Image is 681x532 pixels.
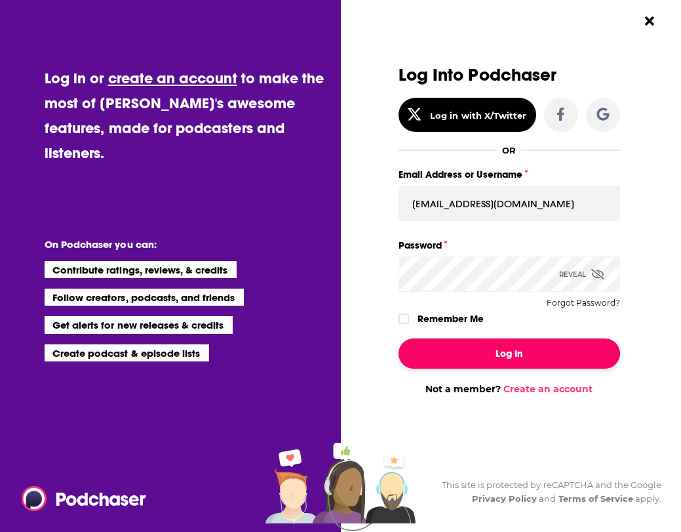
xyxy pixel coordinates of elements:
[399,383,620,395] div: Not a member?
[22,486,147,511] img: Podchaser - Follow, Share and Rate Podcasts
[399,66,620,85] h3: Log Into Podchaser
[547,298,620,308] button: Forgot Password?
[45,316,233,333] li: Get alerts for new releases & credits
[45,261,237,278] li: Contribute ratings, reviews, & credits
[430,110,526,121] div: Log in with X/Twitter
[418,310,484,327] label: Remember Me
[399,338,620,369] button: Log In
[440,478,662,506] div: This site is protected by reCAPTCHA and the Google and apply.
[472,493,537,504] a: Privacy Policy
[502,145,516,155] div: OR
[399,237,620,254] label: Password
[45,344,209,361] li: Create podcast & episode lists
[637,9,662,33] button: Close Button
[503,383,593,395] a: Create an account
[22,486,137,511] a: Podchaser - Follow, Share and Rate Podcasts
[399,166,620,183] label: Email Address or Username
[558,493,634,504] a: Terms of Service
[399,98,536,132] button: Log in with X/Twitter
[45,289,244,306] li: Follow creators, podcasts, and friends
[45,238,307,251] li: On Podchaser you can:
[559,256,604,292] div: Reveal
[108,69,237,87] a: create an account
[399,186,620,221] input: Email Address or Username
